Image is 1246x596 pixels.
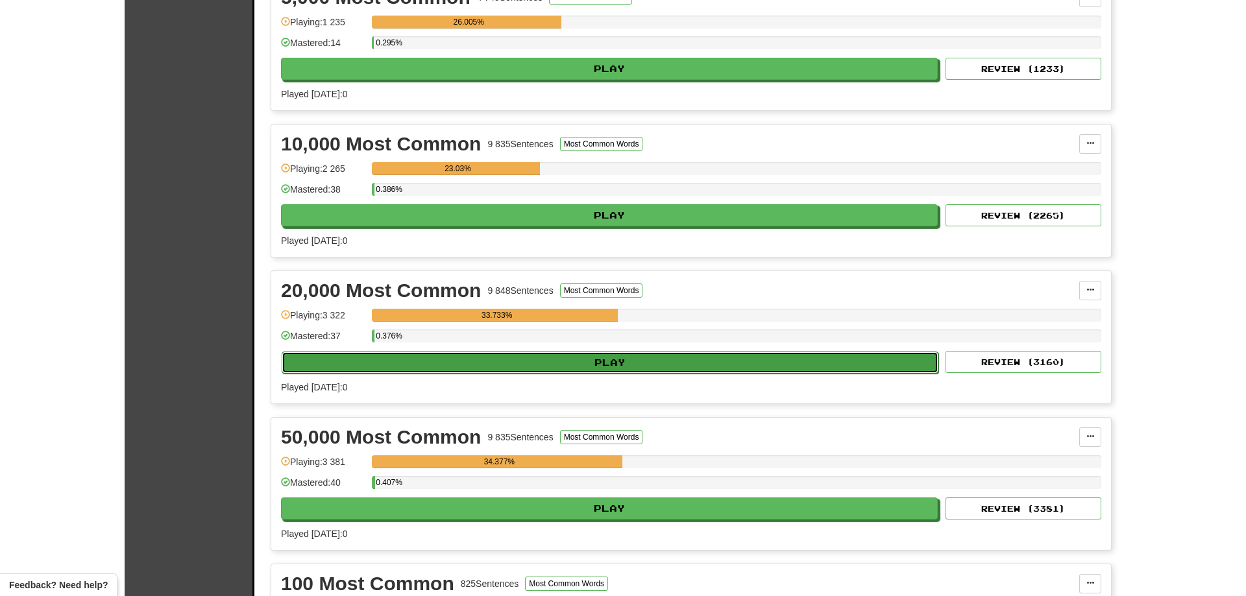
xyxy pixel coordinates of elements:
div: Playing: 1 235 [281,16,365,37]
span: Played [DATE]: 0 [281,382,347,392]
div: 100 Most Common [281,574,454,593]
div: Mastered: 37 [281,329,365,351]
div: 9 835 Sentences [487,137,553,150]
button: Most Common Words [560,137,643,151]
div: 33.733% [376,309,618,322]
span: Played [DATE]: 0 [281,89,347,99]
div: 9 835 Sentences [487,431,553,444]
div: Playing: 2 265 [281,162,365,184]
div: 23.03% [376,162,540,175]
div: Playing: 3 381 [281,455,365,477]
button: Play [281,58,938,80]
button: Play [281,204,938,226]
button: Review (2265) [946,204,1101,226]
div: Mastered: 38 [281,183,365,204]
div: Mastered: 40 [281,476,365,497]
div: 20,000 Most Common [281,281,481,300]
div: 34.377% [376,455,622,468]
div: Mastered: 14 [281,36,365,58]
div: 9 848 Sentences [487,284,553,297]
span: Played [DATE]: 0 [281,235,347,246]
button: Play [281,497,938,519]
button: Play [282,352,938,374]
button: Review (3381) [946,497,1101,519]
span: Played [DATE]: 0 [281,529,347,539]
button: Most Common Words [560,283,643,298]
button: Review (1233) [946,58,1101,80]
button: Most Common Words [560,430,643,444]
div: Playing: 3 322 [281,309,365,330]
button: Review (3160) [946,351,1101,373]
div: 10,000 Most Common [281,134,481,154]
button: Most Common Words [525,577,608,591]
div: 26.005% [376,16,561,29]
div: 50,000 Most Common [281,427,481,447]
div: 825 Sentences [461,577,519,590]
span: Open feedback widget [9,578,108,591]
